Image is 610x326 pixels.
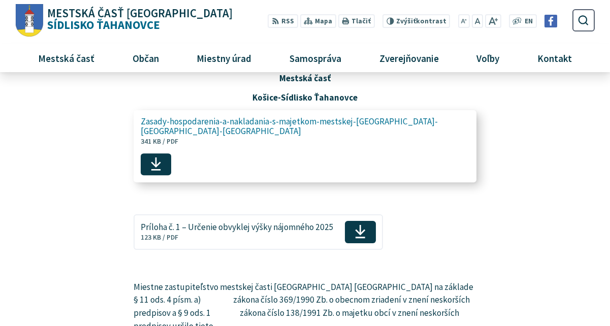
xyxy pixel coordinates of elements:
[375,44,442,72] span: Zverejňovanie
[458,14,470,28] button: Zmenšiť veľkosť písma
[129,44,163,72] span: Občan
[268,14,298,28] a: RSS
[141,137,178,146] span: 341 KB / PDF
[35,44,99,72] span: Mestská časť
[134,110,476,182] a: Zasady-hospodarenia-a-nakladania-s-majetkom-mestskej-[GEOGRAPHIC_DATA]-[GEOGRAPHIC_DATA]-[GEOGRAP...
[23,44,110,72] a: Mestská časť
[315,16,332,27] span: Mapa
[396,17,416,25] span: Zvýšiť
[285,44,345,72] span: Samospráva
[396,17,446,25] span: kontrast
[15,4,232,37] a: Logo Sídlisko Ťahanovce, prejsť na domovskú stránku.
[522,44,587,72] a: Kontakt
[43,8,233,31] span: Sídlisko Ťahanovce
[364,44,454,72] a: Zverejňovanie
[252,92,358,103] strong: Košice-Sídlisko Ťahanovce
[300,14,336,28] a: Mapa
[351,17,371,25] span: Tlačiť
[134,214,382,250] a: Príloha č. 1 – Určenie obvyklej výšky nájomného 2025123 KB / PDF
[522,16,535,27] a: EN
[193,44,255,72] span: Miestny úrad
[182,44,267,72] a: Miestny úrad
[461,44,514,72] a: Voľby
[141,117,458,136] span: Zasady-hospodarenia-a-nakladania-s-majetkom-mestskej-[GEOGRAPHIC_DATA]-[GEOGRAPHIC_DATA]-[GEOGRAP...
[117,44,174,72] a: Občan
[274,44,356,72] a: Samospráva
[141,222,334,232] span: Príloha č. 1 – Určenie obvyklej výšky nájomného 2025
[141,233,178,242] span: 123 KB / PDF
[338,14,374,28] button: Tlačiť
[15,4,43,37] img: Prejsť na domovskú stránku
[544,15,557,27] img: Prejsť na Facebook stránku
[47,8,233,19] span: Mestská časť [GEOGRAPHIC_DATA]
[525,16,533,27] span: EN
[281,16,294,27] span: RSS
[279,73,331,84] strong: Mestská časť
[472,14,483,28] button: Nastaviť pôvodnú veľkosť písma
[533,44,575,72] span: Kontakt
[382,14,450,28] button: Zvýšiťkontrast
[473,44,503,72] span: Voľby
[485,14,501,28] button: Zväčšiť veľkosť písma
